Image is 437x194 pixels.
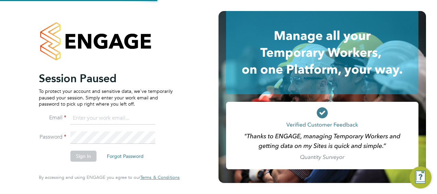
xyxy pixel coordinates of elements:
span: By accessing and using ENGAGE you agree to our [39,174,180,180]
label: Password [39,133,66,141]
p: To protect your account and sensitive data, we've temporarily paused your session. Simply enter y... [39,88,173,107]
input: Enter your work email... [70,112,155,125]
button: Engage Resource Center [410,166,432,188]
button: Forgot Password [101,151,149,162]
h2: Session Paused [39,72,173,85]
button: Sign In [70,151,97,162]
label: Email [39,114,66,121]
a: Terms & Conditions [140,175,180,180]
